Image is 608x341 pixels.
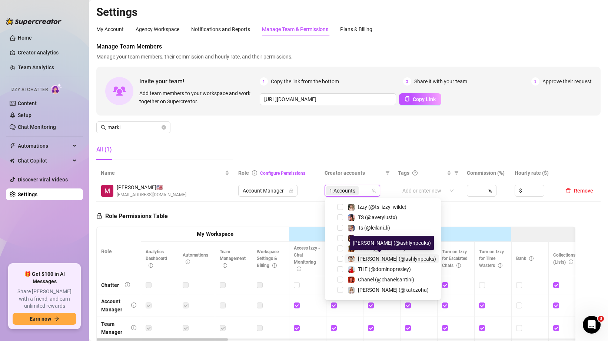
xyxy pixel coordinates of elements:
span: delete [566,188,571,193]
span: info-circle [131,325,136,330]
span: info-circle [498,263,502,268]
span: Ts (@leilani_li) [358,225,390,231]
span: 2 [403,77,411,86]
img: AI Chatter [51,83,62,94]
span: copy [405,96,410,101]
div: Chatter [101,281,119,289]
span: info-circle [297,267,301,271]
button: close-circle [162,125,166,130]
h2: Settings [96,5,601,19]
span: Tags [398,169,409,177]
span: info-circle [223,263,227,268]
span: Manage Team Members [96,42,601,51]
span: question-circle [412,170,418,175]
span: filter [384,167,391,178]
span: Chanel (@chanelsantini) [358,277,414,283]
span: info-circle [125,282,130,287]
span: Workspace Settings & Billing [257,249,279,268]
span: Earn now [30,316,51,322]
span: Copy the link from the bottom [271,77,339,86]
span: 1 Accounts [326,186,359,195]
span: Share [PERSON_NAME] with a friend, and earn unlimited rewards [13,288,76,310]
span: Account Manager [243,185,293,196]
strong: My Workspace [197,231,233,237]
span: info-circle [131,302,136,308]
span: search [101,125,106,130]
span: Izzy AI Chatter [10,86,48,93]
img: Kate (@katezoha) [348,287,355,294]
span: Manage your team members, their commission and hourly rate, and their permissions. [96,53,601,61]
img: Izzy (@ts_izzy_wilde) [348,204,355,211]
span: Turn on Izzy for Time Wasters [479,249,504,268]
span: Select tree node [337,235,343,241]
span: arrow-right [54,316,59,321]
button: Earn nowarrow-right [13,313,76,325]
img: Markie Charlebois [101,185,113,197]
img: Korra (@korradelrio) [348,245,355,252]
span: thunderbolt [10,143,16,149]
span: Invite your team! [139,77,260,86]
span: Select tree node [337,266,343,272]
span: Share it with your team [414,77,467,86]
span: 1 Accounts [329,187,355,195]
span: info-circle [456,263,461,268]
span: Creator accounts [325,169,382,177]
span: 3 [598,316,604,322]
span: Automations [183,253,208,265]
span: 🎁 Get $100 in AI Messages [13,271,76,285]
span: Select tree node [337,256,343,262]
div: Account Manager [101,297,125,314]
span: [PERSON_NAME] 🇺🇸 [117,183,186,191]
span: Select tree node [337,287,343,293]
span: Copy Link [413,96,436,102]
th: Name [96,166,234,180]
img: Daisy (@hereonneptune) [348,235,355,242]
div: Team Manager [101,320,125,336]
span: [PERSON_NAME] (@katezoha) [358,287,429,293]
span: info-circle [529,256,534,261]
span: [PERSON_NAME] (@ashlynpeaks) [358,256,436,262]
span: filter [385,171,390,175]
button: Copy Link [399,93,441,105]
span: info-circle [569,260,573,264]
span: Team Management [220,249,246,268]
button: Remove [563,186,596,195]
span: Name [101,169,223,177]
span: 3 [531,77,539,86]
span: Bank [516,256,534,261]
a: Settings [18,191,37,197]
span: Select tree node [337,204,343,210]
a: Discover Viral Videos [18,177,68,183]
span: lock [289,188,293,193]
span: filter [454,171,459,175]
span: team [372,188,376,193]
a: Team Analytics [18,64,54,70]
span: info-circle [272,263,277,268]
div: Manage Team & Permissions [262,25,328,33]
span: Select tree node [337,214,343,220]
span: Remove [574,188,593,194]
span: Select tree node [337,245,343,251]
h5: Role Permissions Table [96,212,168,221]
span: THE (@dominopresley) [358,266,411,272]
span: lock [96,213,102,219]
iframe: Intercom live chat [583,316,601,334]
a: Content [18,100,37,106]
span: Add team members to your workspace and work together on Supercreator. [139,89,257,106]
a: Setup [18,112,31,118]
span: info-circle [252,170,257,175]
span: [EMAIL_ADDRESS][DOMAIN_NAME] [117,191,186,198]
th: Hourly rate ($) [510,166,558,180]
span: Izzy (@ts_izzy_wilde) [358,204,406,210]
span: Select tree node [337,277,343,283]
span: Analytics Dashboard [146,249,167,268]
div: Notifications and Reports [191,25,250,33]
span: Access Izzy - Chat Monitoring [294,245,320,272]
span: Collections (Lists) [553,253,575,265]
input: Search members [107,123,160,131]
span: info-circle [149,263,153,268]
span: Turn on Izzy for Escalated Chats [442,249,468,268]
span: Chat Copilot [18,155,70,167]
div: My Account [96,25,124,33]
span: TS (@averylustx) [358,214,397,220]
